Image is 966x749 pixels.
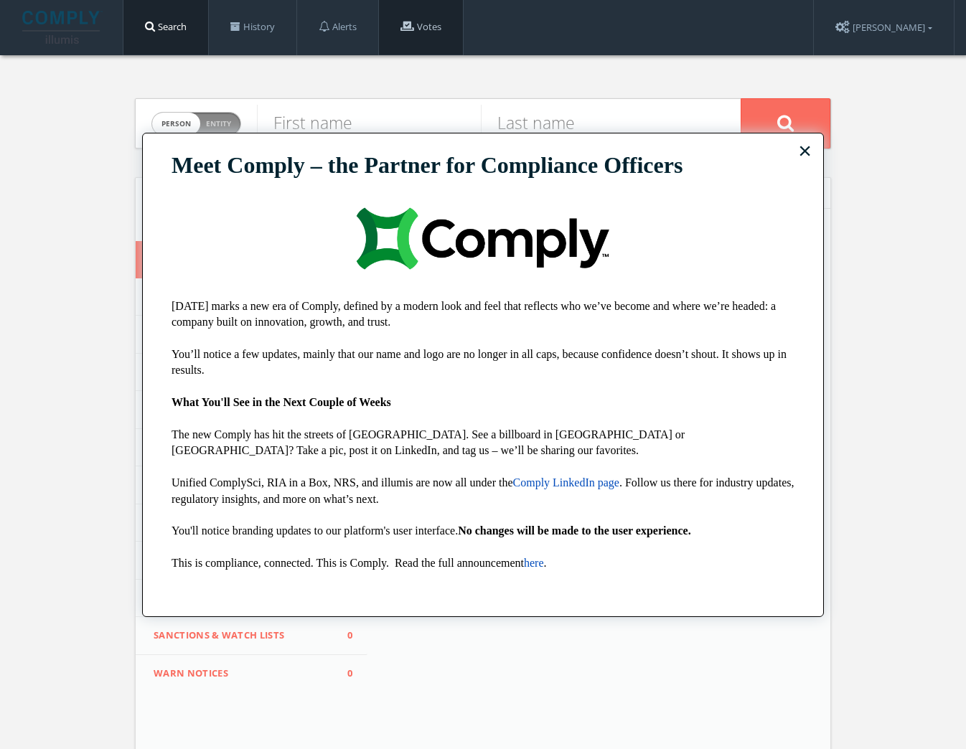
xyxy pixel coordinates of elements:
span: Unified ComplySci, RIA in a Box, NRS, and illumis are now all under the [172,476,513,489]
span: 0 [332,628,353,643]
button: Close [798,139,812,162]
p: [DATE] marks a new era of Comply, defined by a modern look and feel that reflects who we’ve becom... [172,298,794,331]
p: The new Comply has hit the streets of [GEOGRAPHIC_DATA]. See a billboard in [GEOGRAPHIC_DATA] or ... [172,427,794,459]
a: here [524,557,544,569]
p: You’ll notice a few updates, mainly that our name and logo are no longer in all caps, because con... [172,347,794,379]
span: Entity [206,118,231,129]
span: WARN Notices [154,666,332,681]
img: illumis [22,11,103,44]
strong: What You'll See in the Next Couple of Weeks [172,396,391,408]
span: 0 [332,666,353,681]
span: . [544,557,547,569]
span: . Follow us there for industry updates, regulatory insights, and more on what’s next. [172,476,797,504]
a: Comply LinkedIn page [513,476,619,489]
strong: No changes will be made to the user experience. [458,524,691,537]
span: You'll notice branding updates to our platform's user interface. [172,524,458,537]
span: Sanctions & Watch Lists [154,628,332,643]
span: This is compliance, connected. This is Comply. Read the full announcement [172,557,524,569]
p: Meet Comply – the Partner for Compliance Officers [172,151,794,179]
span: person [152,113,200,135]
